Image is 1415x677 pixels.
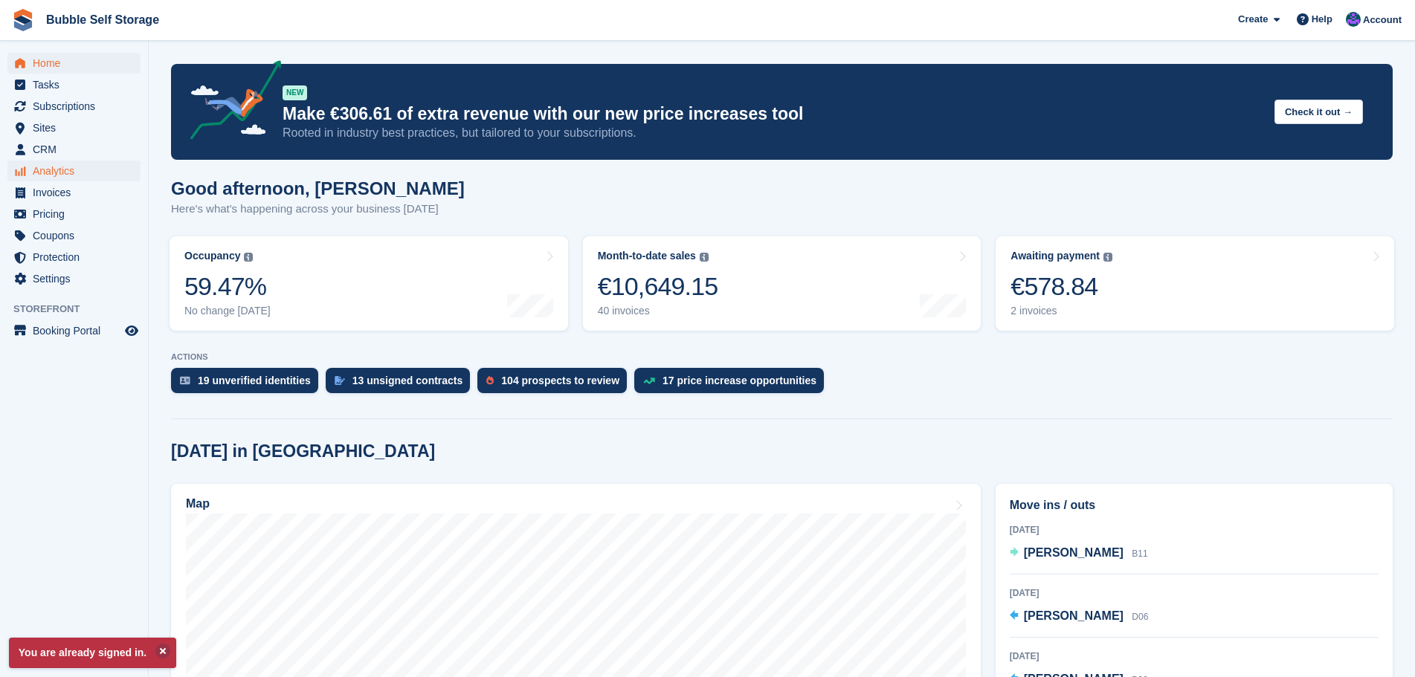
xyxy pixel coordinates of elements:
a: Preview store [123,322,141,340]
span: Storefront [13,302,148,317]
div: Month-to-date sales [598,250,696,262]
p: Here's what's happening across your business [DATE] [171,201,465,218]
a: menu [7,320,141,341]
img: stora-icon-8386f47178a22dfd0bd8f6a31ec36ba5ce8667c1dd55bd0f319d3a0aa187defe.svg [12,9,34,31]
div: [DATE] [1010,586,1379,600]
p: Make €306.61 of extra revenue with our new price increases tool [283,103,1263,125]
div: 19 unverified identities [198,375,311,386]
span: Coupons [33,225,122,246]
p: ACTIONS [171,352,1393,362]
span: Tasks [33,74,122,95]
div: 59.47% [184,271,271,302]
a: 17 price increase opportunities [634,368,831,401]
button: Check it out → [1274,100,1363,124]
a: menu [7,96,141,117]
img: Stuart Jackson [1346,12,1361,27]
div: 17 price increase opportunities [663,375,816,386]
img: price_increase_opportunities-93ffe204e8149a01c8c9dc8f82e8f89637d9d84a8eef4429ea346261dce0b2c0.svg [643,378,655,384]
h1: Good afternoon, [PERSON_NAME] [171,178,465,198]
span: Help [1312,12,1332,27]
a: 104 prospects to review [477,368,634,401]
h2: Move ins / outs [1010,496,1379,514]
img: verify_identity-adf6edd0f0f0b5bbfe63781bf79b02c33cf7c696d77639b501bdc392416b5a36.svg [180,376,190,385]
img: contract_signature_icon-13c848040528278c33f63329250d36e43548de30e8caae1d1a13099fd9432cc5.svg [335,376,345,385]
div: 104 prospects to review [501,375,619,386]
span: Analytics [33,161,122,181]
div: No change [DATE] [184,305,271,317]
div: [DATE] [1010,650,1379,663]
div: Awaiting payment [1011,250,1100,262]
a: [PERSON_NAME] D06 [1010,607,1149,626]
span: Account [1363,13,1402,27]
span: [PERSON_NAME] [1024,609,1124,622]
span: Settings [33,268,122,289]
div: [DATE] [1010,523,1379,537]
span: Sites [33,117,122,138]
span: Home [33,53,122,74]
a: [PERSON_NAME] B11 [1010,544,1148,563]
a: menu [7,139,141,160]
span: Protection [33,247,122,268]
a: menu [7,247,141,268]
a: menu [7,53,141,74]
span: CRM [33,139,122,160]
h2: [DATE] in [GEOGRAPHIC_DATA] [171,441,435,461]
span: B11 [1132,548,1147,559]
span: [PERSON_NAME] [1024,546,1124,559]
div: NEW [283,85,307,100]
a: menu [7,268,141,289]
h2: Map [186,497,210,511]
img: price-adjustments-announcement-icon-8257ccfd72463d97f412b2fc003d46551f7dbcb40ab6d574587a9cd5c0d94... [178,60,282,145]
a: Occupancy 59.47% No change [DATE] [170,236,568,331]
img: prospect-51fa495bee0391a8d652442698ab0144808aea92771e9ea1ae160a38d050c398.svg [486,376,494,385]
img: icon-info-grey-7440780725fd019a000dd9b08b2336e03edf1995a4989e88bcd33f0948082b44.svg [1103,253,1112,262]
span: D06 [1132,612,1148,622]
a: Awaiting payment €578.84 2 invoices [996,236,1394,331]
a: menu [7,161,141,181]
a: 19 unverified identities [171,368,326,401]
img: icon-info-grey-7440780725fd019a000dd9b08b2336e03edf1995a4989e88bcd33f0948082b44.svg [244,253,253,262]
a: menu [7,204,141,224]
div: 2 invoices [1011,305,1112,317]
span: Booking Portal [33,320,122,341]
a: menu [7,74,141,95]
div: 40 invoices [598,305,718,317]
div: €10,649.15 [598,271,718,302]
a: menu [7,225,141,246]
span: Subscriptions [33,96,122,117]
a: 13 unsigned contracts [326,368,478,401]
a: menu [7,117,141,138]
p: You are already signed in. [9,638,176,668]
img: icon-info-grey-7440780725fd019a000dd9b08b2336e03edf1995a4989e88bcd33f0948082b44.svg [700,253,709,262]
a: menu [7,182,141,203]
div: 13 unsigned contracts [352,375,463,386]
div: €578.84 [1011,271,1112,302]
a: Bubble Self Storage [40,7,165,32]
span: Invoices [33,182,122,203]
a: Month-to-date sales €10,649.15 40 invoices [583,236,982,331]
span: Pricing [33,204,122,224]
p: Rooted in industry best practices, but tailored to your subscriptions. [283,125,1263,141]
div: Occupancy [184,250,240,262]
span: Create [1238,12,1268,27]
